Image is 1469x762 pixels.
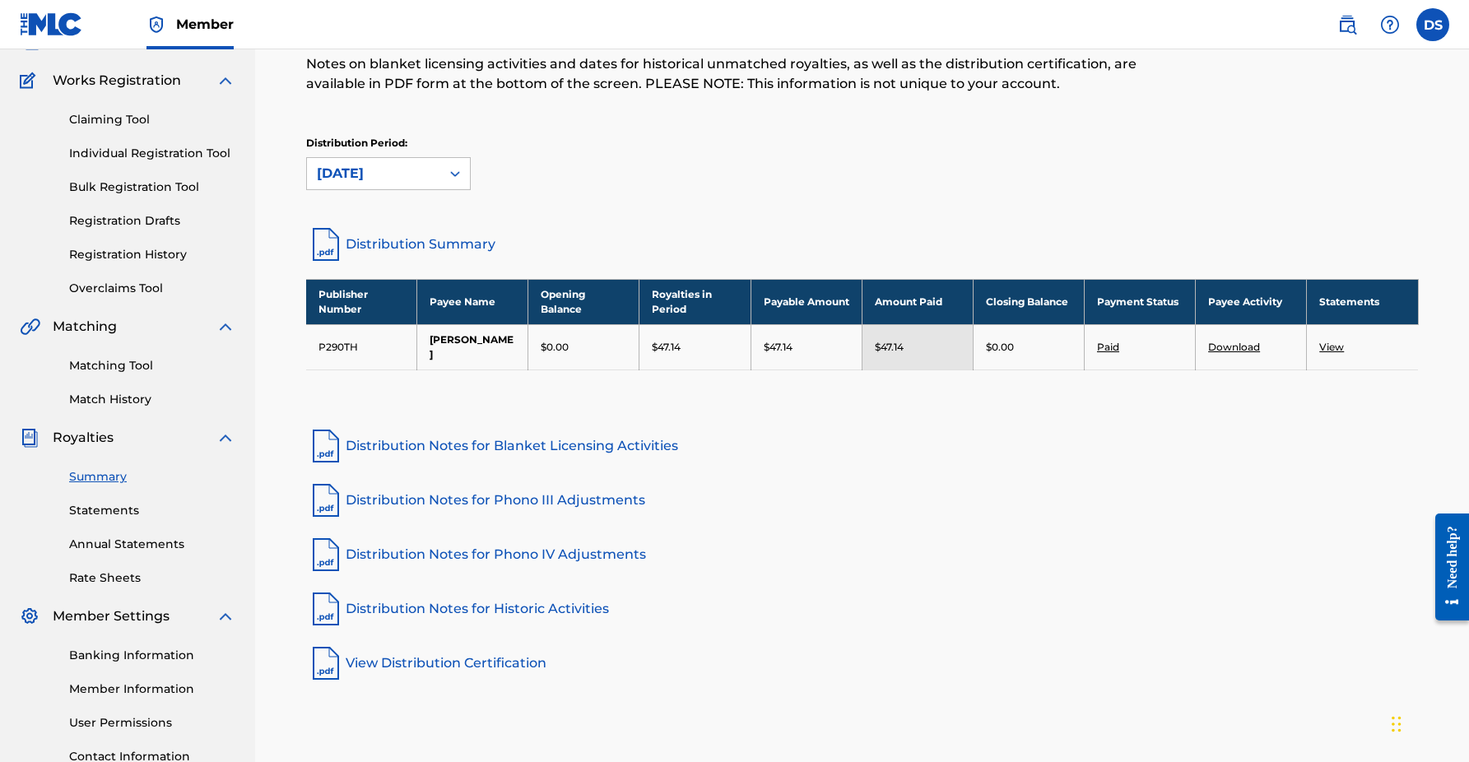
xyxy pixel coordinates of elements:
[53,428,114,448] span: Royalties
[1196,279,1307,324] th: Payee Activity
[53,606,170,626] span: Member Settings
[53,71,181,91] span: Works Registration
[69,357,235,374] a: Matching Tool
[20,31,105,51] a: CatalogCatalog
[1380,15,1400,35] img: help
[306,535,1419,574] a: Distribution Notes for Phono IV Adjustments
[20,428,40,448] img: Royalties
[306,589,1419,629] a: Distribution Notes for Historic Activities
[69,179,235,196] a: Bulk Registration Tool
[216,606,235,626] img: expand
[216,317,235,337] img: expand
[306,136,471,151] p: Distribution Period:
[652,340,681,355] p: $47.14
[986,340,1014,355] p: $0.00
[417,279,528,324] th: Payee Name
[306,279,417,324] th: Publisher Number
[216,71,235,91] img: expand
[541,340,569,355] p: $0.00
[306,481,1419,520] a: Distribution Notes for Phono III Adjustments
[216,428,235,448] img: expand
[69,569,235,587] a: Rate Sheets
[306,644,346,683] img: pdf
[69,681,235,698] a: Member Information
[1337,15,1357,35] img: search
[417,324,528,369] td: [PERSON_NAME]
[1387,683,1469,762] iframe: Chat Widget
[69,246,235,263] a: Registration History
[69,468,235,486] a: Summary
[306,225,1419,264] a: Distribution Summary
[306,426,346,466] img: pdf
[176,15,234,34] span: Member
[20,317,40,337] img: Matching
[306,589,346,629] img: pdf
[973,279,1084,324] th: Closing Balance
[764,340,793,355] p: $47.14
[20,606,40,626] img: Member Settings
[69,714,235,732] a: User Permissions
[1084,279,1195,324] th: Payment Status
[306,225,346,264] img: distribution-summary-pdf
[1208,341,1260,353] a: Download
[306,481,346,520] img: pdf
[1331,8,1364,41] a: Public Search
[69,502,235,519] a: Statements
[306,426,1419,466] a: Distribution Notes for Blanket Licensing Activities
[69,280,235,297] a: Overclaims Tool
[1392,699,1402,749] div: Drag
[69,111,235,128] a: Claiming Tool
[317,164,430,184] div: [DATE]
[875,340,904,355] p: $47.14
[69,145,235,162] a: Individual Registration Tool
[20,12,83,36] img: MLC Logo
[1374,8,1406,41] div: Help
[1423,496,1469,637] iframe: Resource Center
[751,279,862,324] th: Payable Amount
[146,15,166,35] img: Top Rightsholder
[69,212,235,230] a: Registration Drafts
[20,71,41,91] img: Works Registration
[306,54,1163,94] p: Notes on blanket licensing activities and dates for historical unmatched royalties, as well as th...
[69,536,235,553] a: Annual Statements
[1097,341,1119,353] a: Paid
[306,644,1419,683] a: View Distribution Certification
[639,279,751,324] th: Royalties in Period
[306,324,417,369] td: P290TH
[306,535,346,574] img: pdf
[862,279,973,324] th: Amount Paid
[1307,279,1418,324] th: Statements
[69,391,235,408] a: Match History
[528,279,639,324] th: Opening Balance
[1416,8,1449,41] div: User Menu
[69,647,235,664] a: Banking Information
[1319,341,1344,353] a: View
[53,317,117,337] span: Matching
